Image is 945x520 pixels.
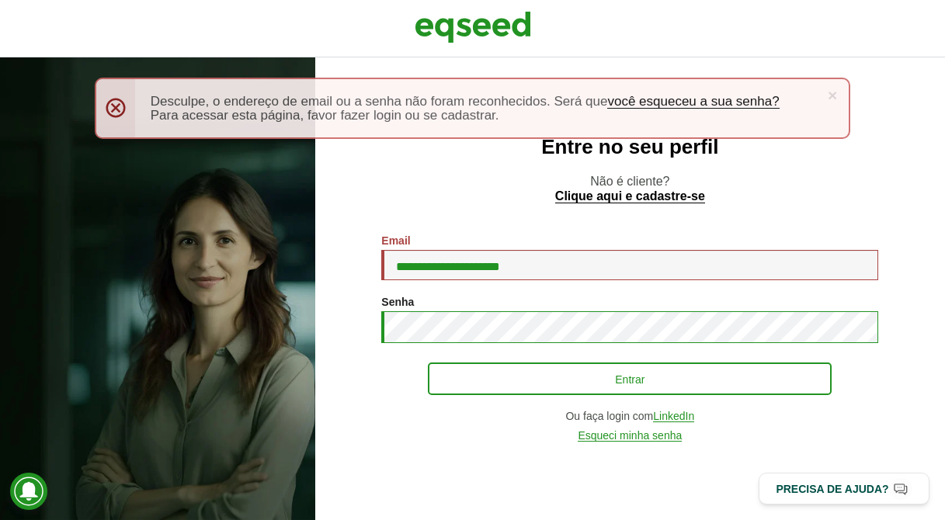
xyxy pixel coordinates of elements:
[151,109,818,122] li: Para acessar esta página, favor fazer login ou se cadastrar.
[428,362,832,395] button: Entrar
[151,95,818,109] li: Desculpe, o endereço de email ou a senha não foram reconhecidos. Será que
[607,95,779,109] a: você esqueceu a sua senha?
[415,8,531,47] img: EqSeed Logo
[578,430,682,442] a: Esqueci minha senha
[346,136,914,158] h2: Entre no seu perfil
[346,174,914,203] p: Não é cliente?
[381,296,414,307] label: Senha
[381,235,410,246] label: Email
[828,87,837,103] a: ×
[653,411,694,422] a: LinkedIn
[381,411,878,422] div: Ou faça login com
[555,190,705,203] a: Clique aqui e cadastre-se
